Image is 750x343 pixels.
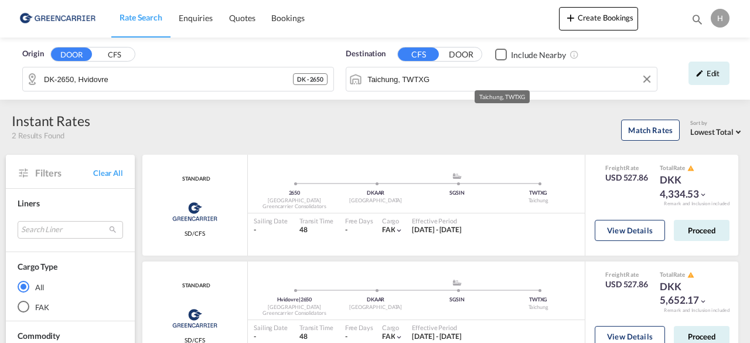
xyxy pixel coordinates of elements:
[497,197,579,205] div: Taichung
[605,172,648,184] div: USD 527.86
[179,282,210,290] span: STANDARD
[412,323,462,332] div: Effective Period
[479,90,526,103] div: Taichung, TWTXG
[621,120,680,141] button: Match Rates
[345,332,347,342] div: -
[93,168,123,178] span: Clear All
[395,226,403,235] md-icon: icon-chevron-down
[638,70,656,88] button: Clear Input
[35,167,93,179] span: Filters
[277,296,301,303] span: Hvidovre
[271,13,304,23] span: Bookings
[660,280,718,308] div: DKK 5,652.17
[51,47,92,61] button: DOOR
[605,279,648,290] div: USD 527.86
[185,229,204,237] span: SD/CFS
[169,304,221,333] img: Greencarrier Consolidators
[412,216,462,225] div: Effective Period
[179,282,210,290] div: Contract / Rate Agreement / Tariff / Spot Pricing Reference Number: STANDARD
[23,67,333,91] md-input-container: DK-2650, Hvidovre
[346,48,386,60] span: Destination
[254,203,335,210] div: Greencarrier Consolidators
[711,9,729,28] div: H
[179,13,213,23] span: Enquiries
[605,270,648,279] div: Freight Rate
[254,216,288,225] div: Sailing Date
[497,189,579,197] div: TWTXG
[335,189,417,197] div: DKAAR
[699,297,707,305] md-icon: icon-chevron-down
[18,5,97,32] img: b0b18ec08afe11efb1d4932555f5f09d.png
[254,323,288,332] div: Sailing Date
[497,304,579,311] div: Taichung
[382,225,396,234] span: FAK
[655,201,738,207] div: Remark and Inclusion included
[398,47,439,61] button: CFS
[229,13,255,23] span: Quotes
[564,11,578,25] md-icon: icon-plus 400-fg
[299,323,333,332] div: Transit Time
[687,165,694,172] md-icon: icon-alert
[179,175,210,183] div: Contract / Rate Agreement / Tariff / Spot Pricing Reference Number: STANDARD
[382,216,404,225] div: Cargo
[417,296,498,304] div: SGSIN
[346,67,657,91] md-input-container: Taichung, TWTXG
[691,13,704,30] div: icon-magnify
[690,124,744,138] md-select: Select: Lowest Total
[450,173,464,179] md-icon: assets/icons/custom/ship-fill.svg
[18,261,57,273] div: Cargo Type
[169,197,221,226] img: Greencarrier Consolidators
[559,7,638,30] button: icon-plus 400-fgCreate Bookings
[412,225,462,235] div: 01 Sep 2025 - 31 Oct 2025
[335,296,417,304] div: DKAAR
[382,332,396,341] span: FAK
[254,225,288,235] div: -
[412,332,462,341] span: [DATE] - [DATE]
[691,13,704,26] md-icon: icon-magnify
[441,48,482,62] button: DOOR
[179,175,210,183] span: STANDARD
[297,75,323,83] span: DK - 2650
[605,164,648,172] div: Freight Rate
[412,332,462,342] div: 01 Sep 2025 - 31 Oct 2025
[299,332,333,342] div: 48
[674,220,729,241] button: Proceed
[690,127,734,137] span: Lowest Total
[686,164,694,172] button: icon-alert
[690,120,744,127] div: Sort by
[44,70,293,88] input: Search by Door
[699,191,707,199] md-icon: icon-chevron-down
[570,50,579,59] md-icon: Unchecked: Ignores neighbouring ports when fetching rates.Checked : Includes neighbouring ports w...
[345,216,373,225] div: Free Days
[412,225,462,234] span: [DATE] - [DATE]
[254,304,335,311] div: [GEOGRAPHIC_DATA]
[417,189,498,197] div: SGSIN
[301,296,312,303] span: 2650
[12,130,64,141] span: 2 Results Found
[18,198,39,208] span: Liners
[94,48,135,62] button: CFS
[686,270,694,279] button: icon-alert
[254,310,335,317] div: Greencarrier Consolidators
[345,323,373,332] div: Free Days
[395,333,403,341] md-icon: icon-chevron-down
[688,62,729,85] div: icon-pencilEdit
[18,331,60,341] span: Commodity
[18,281,123,293] md-radio-button: All
[511,49,566,61] div: Include Nearby
[687,271,694,279] md-icon: icon-alert
[495,48,566,60] md-checkbox: Checkbox No Ink
[696,69,704,77] md-icon: icon-pencil
[595,220,665,241] button: View Details
[382,323,404,332] div: Cargo
[299,216,333,225] div: Transit Time
[299,225,333,235] div: 48
[289,189,301,196] span: 2650
[120,12,162,22] span: Rate Search
[12,111,90,130] div: Instant Rates
[18,301,123,313] md-radio-button: FAK
[299,296,301,303] span: |
[450,280,464,286] md-icon: assets/icons/custom/ship-fill.svg
[660,173,718,201] div: DKK 4,334.53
